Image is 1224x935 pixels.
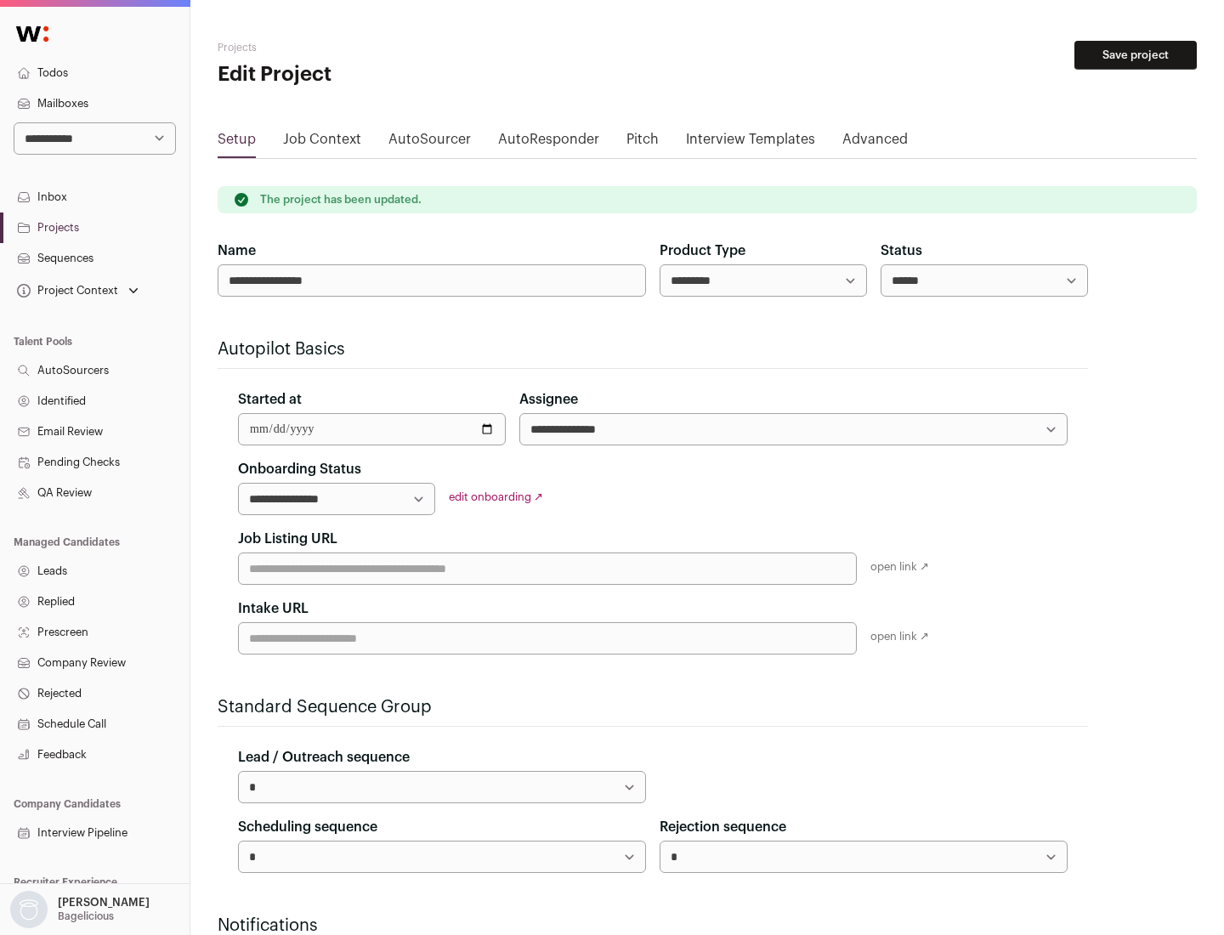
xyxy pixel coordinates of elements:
button: Open dropdown [7,891,153,928]
label: Assignee [519,389,578,410]
p: The project has been updated. [260,193,422,207]
a: Job Context [283,129,361,156]
label: Rejection sequence [660,817,786,837]
label: Scheduling sequence [238,817,377,837]
p: Bagelicious [58,909,114,923]
label: Name [218,241,256,261]
label: Onboarding Status [238,459,361,479]
label: Status [881,241,922,261]
h2: Standard Sequence Group [218,695,1088,719]
a: AutoResponder [498,129,599,156]
h2: Autopilot Basics [218,337,1088,361]
a: Setup [218,129,256,156]
a: edit onboarding ↗ [449,491,543,502]
a: Advanced [842,129,908,156]
label: Lead / Outreach sequence [238,747,410,768]
label: Intake URL [238,598,309,619]
h2: Projects [218,41,544,54]
label: Job Listing URL [238,529,337,549]
p: [PERSON_NAME] [58,896,150,909]
h1: Edit Project [218,61,544,88]
a: AutoSourcer [388,129,471,156]
img: nopic.png [10,891,48,928]
label: Started at [238,389,302,410]
a: Interview Templates [686,129,815,156]
label: Product Type [660,241,745,261]
button: Open dropdown [14,279,142,303]
img: Wellfound [7,17,58,51]
div: Project Context [14,284,118,297]
button: Save project [1074,41,1197,70]
a: Pitch [626,129,659,156]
